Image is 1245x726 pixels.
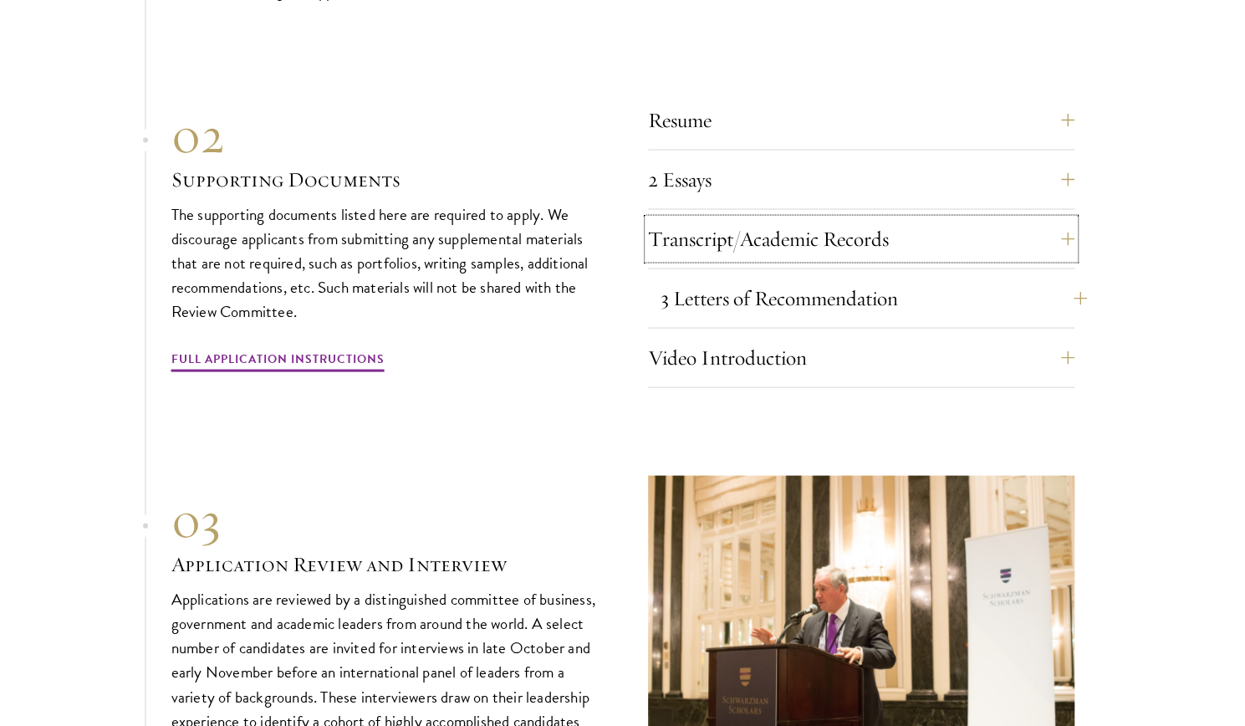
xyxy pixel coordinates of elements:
[648,100,1074,140] button: Resume
[171,348,385,374] a: Full Application Instructions
[648,218,1074,258] button: Transcript/Academic Records
[171,489,598,550] div: 03
[171,105,598,165] div: 02
[171,202,598,323] p: The supporting documents listed here are required to apply. We discourage applicants from submitt...
[171,165,598,193] h3: Supporting Documents
[648,159,1074,199] button: 2 Essays
[171,550,598,578] h3: Application Review and Interview
[648,337,1074,377] button: Video Introduction
[661,278,1087,318] button: 3 Letters of Recommendation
